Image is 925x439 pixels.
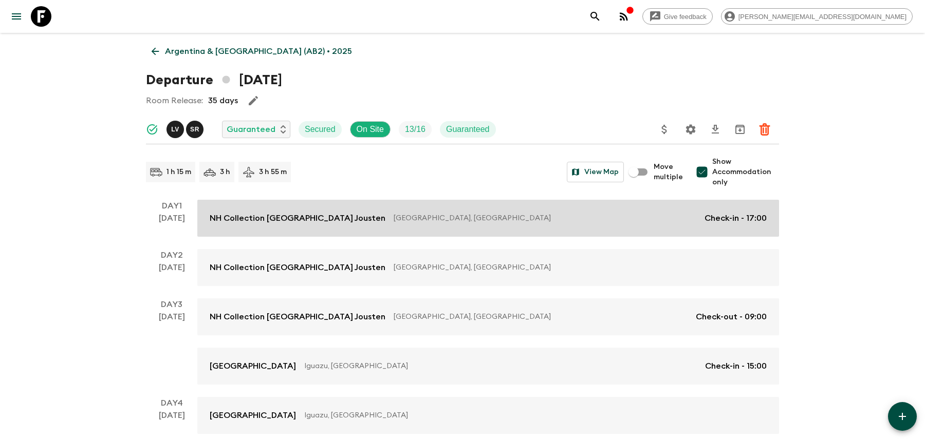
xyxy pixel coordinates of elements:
span: Show Accommodation only [712,157,779,187]
button: Update Price, Early Bird Discount and Costs [654,119,675,140]
p: NH Collection [GEOGRAPHIC_DATA] Jousten [210,311,385,323]
p: Secured [305,123,336,136]
p: On Site [357,123,384,136]
button: Download CSV [705,119,726,140]
p: L V [171,125,179,133]
p: Check-out - 09:00 [696,311,767,323]
div: [PERSON_NAME][EMAIL_ADDRESS][DOMAIN_NAME] [721,8,913,25]
div: Secured [299,121,342,138]
span: Give feedback [658,13,712,21]
p: Check-in - 17:00 [705,212,767,224]
div: [DATE] [159,212,185,237]
span: Lucas Valentim, Sol Rodriguez [166,124,206,132]
p: 3 h 55 m [259,167,287,177]
p: 1 h 15 m [166,167,191,177]
p: [GEOGRAPHIC_DATA], [GEOGRAPHIC_DATA] [394,312,688,322]
p: 35 days [208,94,238,107]
p: Guaranteed [227,123,275,136]
p: Iguazu, [GEOGRAPHIC_DATA] [304,361,697,371]
a: Give feedback [642,8,713,25]
button: View Map [567,162,624,182]
p: S R [190,125,199,133]
a: Argentina & [GEOGRAPHIC_DATA] (AB2) • 2025 [146,41,358,62]
button: menu [6,6,27,27]
p: Day 4 [146,397,197,409]
p: 3 h [220,167,230,177]
p: Guaranteed [446,123,490,136]
p: NH Collection [GEOGRAPHIC_DATA] Jousten [210,261,385,274]
button: Archive (Completed, Cancelled or Unsynced Departures only) [730,119,750,140]
svg: Synced Successfully [146,123,158,136]
p: [GEOGRAPHIC_DATA] [210,360,296,372]
p: [GEOGRAPHIC_DATA], [GEOGRAPHIC_DATA] [394,213,696,223]
a: [GEOGRAPHIC_DATA]Iguazu, [GEOGRAPHIC_DATA] [197,397,779,434]
p: [GEOGRAPHIC_DATA] [210,409,296,422]
div: Trip Fill [399,121,432,138]
button: search adventures [585,6,605,27]
p: Iguazu, [GEOGRAPHIC_DATA] [304,410,758,421]
p: 13 / 16 [405,123,425,136]
div: On Site [350,121,391,138]
a: [GEOGRAPHIC_DATA]Iguazu, [GEOGRAPHIC_DATA]Check-in - 15:00 [197,348,779,385]
a: NH Collection [GEOGRAPHIC_DATA] Jousten[GEOGRAPHIC_DATA], [GEOGRAPHIC_DATA]Check-in - 17:00 [197,200,779,237]
div: [DATE] [159,311,185,385]
button: LVSR [166,121,206,138]
a: NH Collection [GEOGRAPHIC_DATA] Jousten[GEOGRAPHIC_DATA], [GEOGRAPHIC_DATA] [197,249,779,286]
p: Check-in - 15:00 [705,360,767,372]
div: [DATE] [159,409,185,434]
button: Settings [680,119,701,140]
button: Delete [754,119,775,140]
p: NH Collection [GEOGRAPHIC_DATA] Jousten [210,212,385,224]
p: Room Release: [146,94,203,107]
p: Argentina & [GEOGRAPHIC_DATA] (AB2) • 2025 [165,45,352,58]
p: Day 3 [146,298,197,311]
p: [GEOGRAPHIC_DATA], [GEOGRAPHIC_DATA] [394,262,758,273]
p: Day 1 [146,200,197,212]
div: [DATE] [159,261,185,286]
a: NH Collection [GEOGRAPHIC_DATA] Jousten[GEOGRAPHIC_DATA], [GEOGRAPHIC_DATA]Check-out - 09:00 [197,298,779,335]
span: Move multiple [654,162,683,182]
h1: Departure [DATE] [146,70,282,90]
p: Day 2 [146,249,197,261]
span: [PERSON_NAME][EMAIL_ADDRESS][DOMAIN_NAME] [733,13,912,21]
